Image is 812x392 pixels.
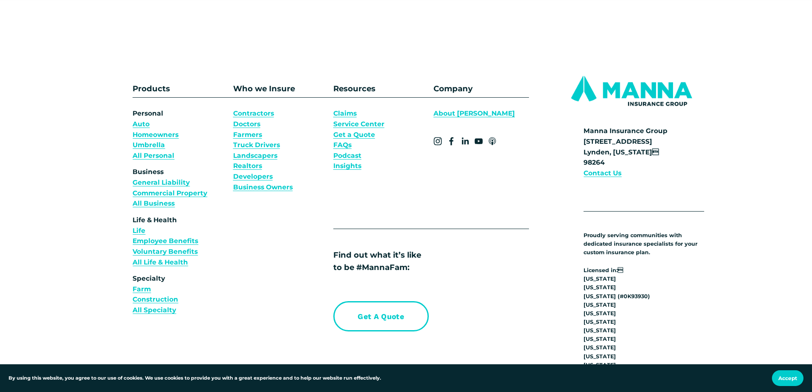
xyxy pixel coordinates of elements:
[133,257,188,268] a: All Life & Health
[133,215,228,267] p: Life & Health
[133,305,176,316] a: All Specialty
[333,82,429,95] p: Resources
[333,119,384,130] a: Service Center
[133,226,145,236] a: Life
[584,231,704,257] p: Proudly serving communities with dedicated insurance specialists for your custom insurance plan.
[133,177,190,188] a: General Liability
[133,130,179,140] a: Homeowners
[133,119,150,130] a: Auto
[333,151,361,161] a: Podcast
[333,130,375,140] a: Get a Quote
[133,198,175,209] a: All Business
[474,137,483,145] a: YouTube
[133,236,198,247] a: Employee Benefits
[133,140,165,151] a: Umbrella
[778,375,797,381] span: Accept
[333,161,361,171] a: Insights
[333,301,429,331] a: Get a Quote
[133,294,178,305] a: Construction
[233,82,329,95] p: Who we Insure
[133,108,228,161] p: Personal
[233,182,293,193] a: Business Owners
[584,127,668,166] strong: Manna Insurance Group [STREET_ADDRESS] Lynden, [US_STATE] 98264
[624,293,650,299] strong: 0K93930)
[333,108,357,119] a: Claims
[433,108,515,119] a: About [PERSON_NAME]
[233,108,280,182] a: ContractorsDoctorsFarmersTruck DriversLandscapersRealtorsDevelopers
[447,137,456,145] a: Facebook
[333,249,504,273] p: Find out what it’s like to be #MannaFam:
[584,168,621,179] a: Contact Us
[133,247,198,257] a: Voluntary Benefits
[461,137,469,145] a: LinkedIn
[133,151,174,161] a: All Personal
[133,284,151,295] a: Farm
[488,137,497,145] a: Apple Podcasts
[9,375,381,382] p: By using this website, you agree to our use of cookies. We use cookies to provide you with a grea...
[133,167,228,209] p: Business
[772,370,803,386] button: Accept
[584,169,621,177] strong: Contact Us
[433,137,442,145] a: Instagram
[333,140,352,151] a: FAQs
[133,188,207,199] a: Commercial Property
[433,82,529,95] p: Company
[133,82,203,95] p: Products
[133,273,228,316] p: Specialty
